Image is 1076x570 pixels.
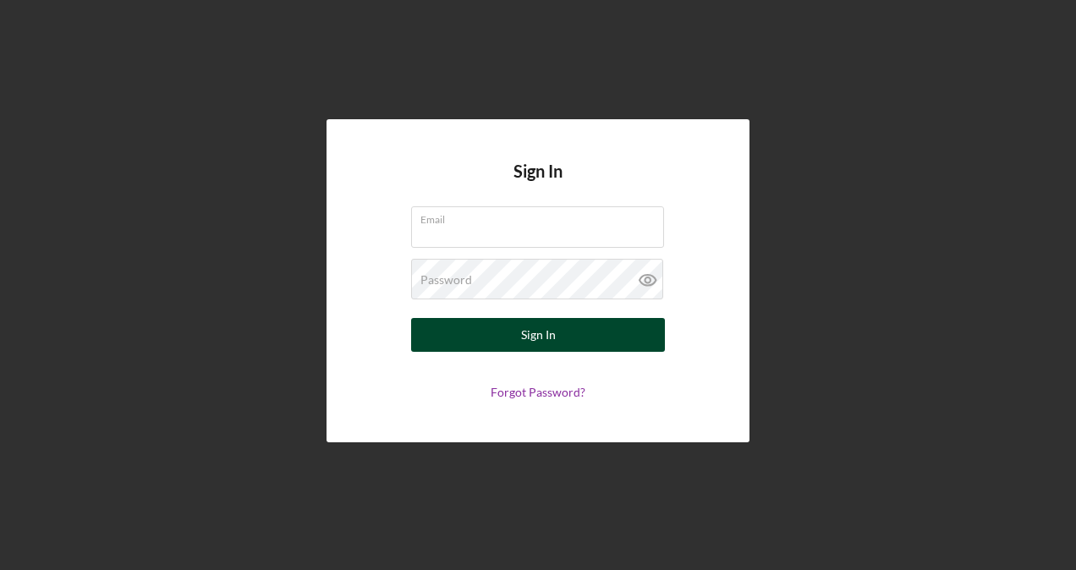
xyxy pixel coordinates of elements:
div: Sign In [521,318,556,352]
button: Sign In [411,318,665,352]
label: Password [420,273,472,287]
label: Email [420,207,664,226]
a: Forgot Password? [491,385,585,399]
h4: Sign In [513,162,563,206]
